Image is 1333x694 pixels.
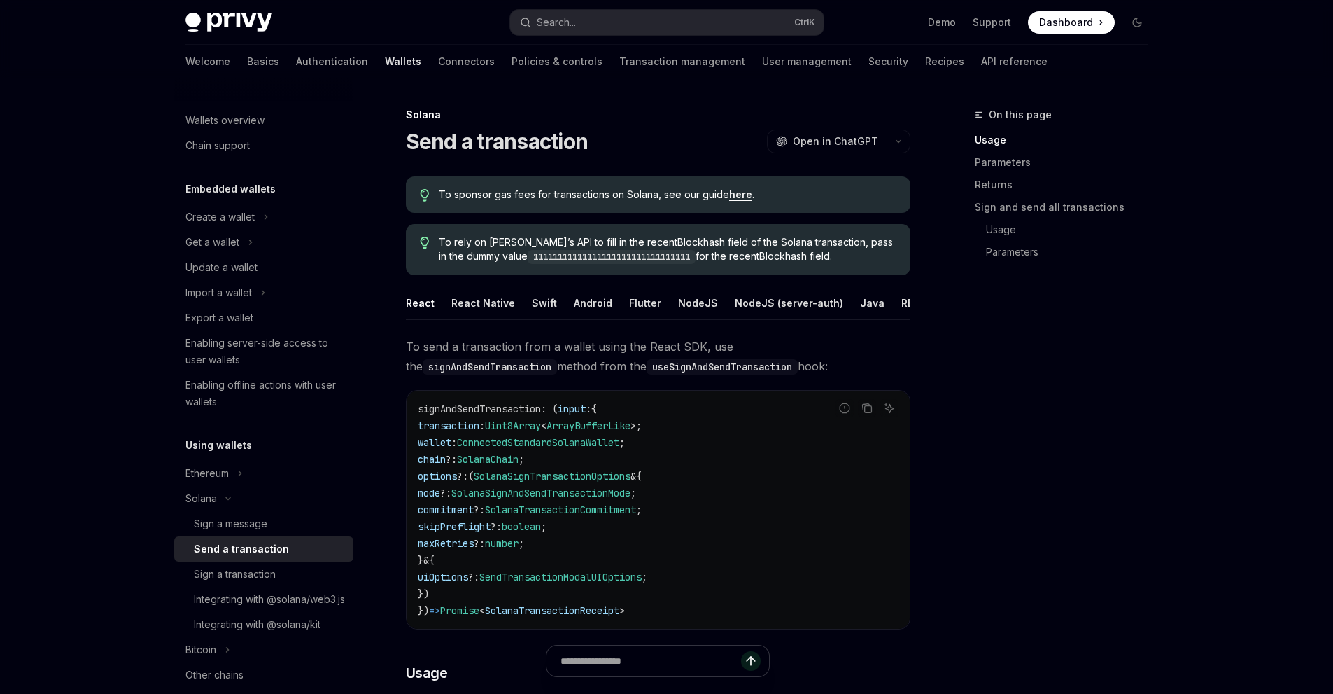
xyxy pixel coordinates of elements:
[636,470,642,483] span: {
[989,106,1052,123] span: On this page
[247,45,279,78] a: Basics
[174,612,353,637] a: Integrating with @solana/kit
[418,403,541,415] span: signAndSendTransaction
[858,399,876,417] button: Copy the contents from the code block
[185,641,216,658] div: Bitcoin
[174,305,353,331] a: Export a wallet
[794,17,815,28] span: Ctrl K
[420,237,430,249] svg: Tip
[729,188,752,201] a: here
[619,604,625,617] span: >
[541,520,546,533] span: ;
[418,487,440,499] span: mode
[174,662,353,688] a: Other chains
[185,137,250,154] div: Chain support
[451,487,630,499] span: SolanaSignAndSendTransactionMode
[423,359,557,375] code: signAndSendTransaction
[541,419,546,432] span: <
[767,130,887,153] button: Open in ChatGPT
[194,591,345,608] div: Integrating with @solana/web3.js
[981,45,1048,78] a: API reference
[174,486,353,511] button: Toggle Solana section
[174,562,353,587] a: Sign a transaction
[446,453,457,466] span: ?:
[636,504,642,516] span: ;
[185,667,244,683] div: Other chains
[741,651,761,671] button: Send message
[439,188,896,202] span: To sponsor gas fees for transactions on Solana, see our guide .
[296,45,368,78] a: Authentication
[174,587,353,612] a: Integrating with @solana/web3.js
[474,504,485,516] span: ?:
[418,588,429,600] span: })
[546,419,630,432] span: ArrayBufferLike
[185,335,345,368] div: Enabling server-side access to user wallets
[474,537,485,550] span: ?:
[440,604,479,617] span: Promise
[457,453,519,466] span: SolanaChain
[406,108,910,122] div: Solana
[510,10,824,35] button: Open search
[574,286,612,319] div: Android
[619,45,745,78] a: Transaction management
[868,45,908,78] a: Security
[485,537,519,550] span: number
[439,235,896,264] span: To rely on [PERSON_NAME]’s API to fill in the recentBlockhash field of the Solana transaction, pa...
[418,571,468,583] span: uiOptions
[451,436,457,449] span: :
[418,504,474,516] span: commitment
[619,436,625,449] span: ;
[185,45,230,78] a: Welcome
[630,470,636,483] span: &
[457,470,468,483] span: ?:
[418,436,451,449] span: wallet
[835,399,854,417] button: Report incorrect code
[174,133,353,158] a: Chain support
[406,286,435,319] div: React
[558,403,586,415] span: input
[485,604,619,617] span: SolanaTransactionReceipt
[586,403,591,415] span: :
[418,453,446,466] span: chain
[532,286,557,319] div: Swift
[975,241,1159,263] a: Parameters
[735,286,843,319] div: NodeJS (server-auth)
[630,419,642,432] span: >;
[185,112,265,129] div: Wallets overview
[174,511,353,536] a: Sign a message
[793,134,878,148] span: Open in ChatGPT
[925,45,964,78] a: Recipes
[185,209,255,225] div: Create a wallet
[975,129,1159,151] a: Usage
[468,470,474,483] span: (
[479,604,485,617] span: <
[485,419,541,432] span: Uint8Array
[185,13,272,32] img: dark logo
[479,419,485,432] span: :
[1126,11,1148,34] button: Toggle dark mode
[174,255,353,280] a: Update a wallet
[975,174,1159,196] a: Returns
[185,437,252,454] h5: Using wallets
[502,520,541,533] span: boolean
[174,108,353,133] a: Wallets overview
[420,189,430,202] svg: Tip
[860,286,884,319] div: Java
[973,15,1011,29] a: Support
[194,566,276,583] div: Sign a transaction
[678,286,718,319] div: NodeJS
[629,286,661,319] div: Flutter
[528,250,696,264] code: 11111111111111111111111111111111
[468,571,479,583] span: ?:
[418,520,491,533] span: skipPreflight
[928,15,956,29] a: Demo
[438,45,495,78] a: Connectors
[519,537,524,550] span: ;
[185,377,345,410] div: Enabling offline actions with user wallets
[474,470,630,483] span: SolanaSignTransactionOptions
[491,520,502,533] span: ?:
[185,259,258,276] div: Update a wallet
[429,604,440,617] span: =>
[418,419,479,432] span: transaction
[429,554,435,567] span: {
